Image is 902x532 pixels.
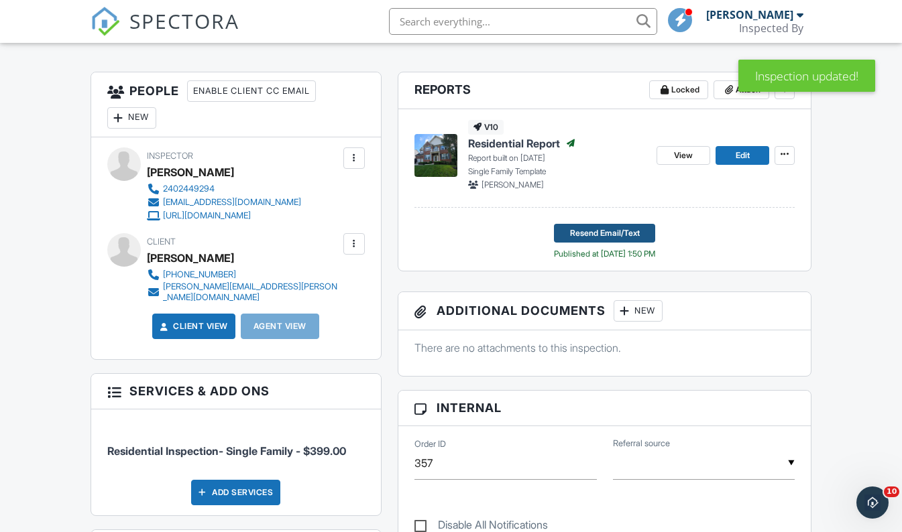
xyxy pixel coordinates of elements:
label: Referral source [613,438,670,450]
h3: Internal [398,391,811,425]
span: 10 [884,486,899,497]
h3: Services & Add ons [91,374,381,409]
div: [PHONE_NUMBER] [163,269,236,280]
div: Enable Client CC Email [187,80,316,102]
span: Client [147,237,176,247]
div: New [107,107,156,129]
a: Client View [157,320,228,333]
p: There are no attachments to this inspection. [414,340,795,355]
img: The Best Home Inspection Software - Spectora [91,7,120,36]
h3: Additional Documents [398,292,811,330]
div: New [614,300,663,322]
div: 2402449294 [163,184,215,194]
div: Inspected By [739,21,803,35]
a: 2402449294 [147,182,301,196]
span: SPECTORA [129,7,239,35]
label: Order ID [414,438,446,450]
div: [EMAIL_ADDRESS][DOMAIN_NAME] [163,197,301,208]
a: SPECTORA [91,18,239,46]
div: [PERSON_NAME] [706,8,793,21]
div: Add Services [191,480,280,505]
a: [PHONE_NUMBER] [147,268,340,281]
div: [PERSON_NAME] [147,162,234,182]
iframe: Intercom live chat [856,486,889,519]
a: [EMAIL_ADDRESS][DOMAIN_NAME] [147,196,301,209]
div: [PERSON_NAME][EMAIL_ADDRESS][PERSON_NAME][DOMAIN_NAME] [163,281,340,303]
h3: People [91,72,381,137]
a: [URL][DOMAIN_NAME] [147,209,301,222]
li: Service: Residential Inspection- Single Family [107,419,365,469]
a: [PERSON_NAME][EMAIL_ADDRESS][PERSON_NAME][DOMAIN_NAME] [147,281,340,303]
div: Inspection updated! [738,60,875,92]
span: Residential Inspection- Single Family - $399.00 [107,444,346,458]
div: [URL][DOMAIN_NAME] [163,210,251,221]
input: Search everything... [389,8,657,35]
span: Inspector [147,151,193,161]
div: [PERSON_NAME] [147,248,234,268]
